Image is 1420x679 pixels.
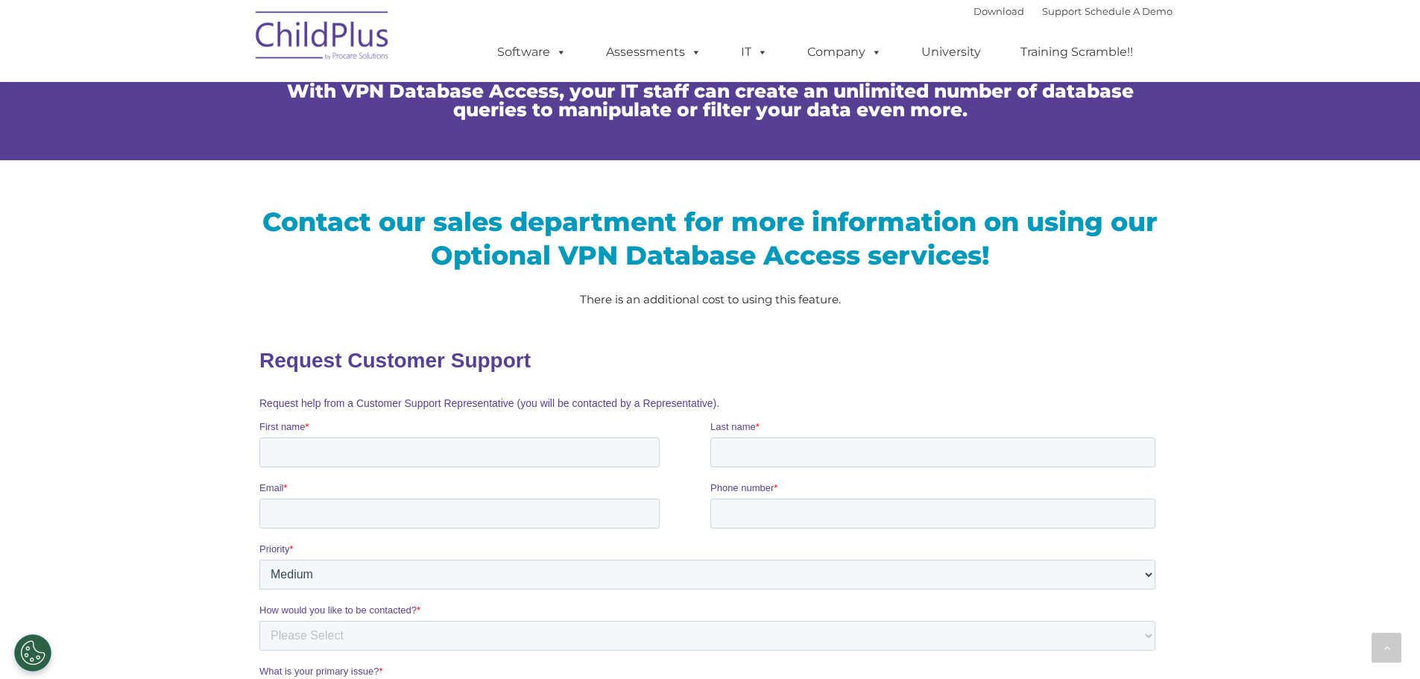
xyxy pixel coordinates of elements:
iframe: Chat Widget [1176,518,1420,679]
a: Schedule A Demo [1085,5,1173,17]
a: IT [726,37,783,67]
a: Software [482,37,581,67]
span: With VPN Database Access, your IT staff can create an unlimited number of database queries to man... [287,80,1134,121]
font: | [974,5,1173,17]
img: ChildPlus by Procare Solutions [248,1,397,75]
a: Assessments [591,37,716,67]
button: Cookies Settings [14,634,51,672]
p: There is an additional cost to using this feature. [259,291,1161,309]
a: Training Scramble!! [1006,37,1148,67]
a: Company [792,37,897,67]
a: Download [974,5,1024,17]
h2: Contact our sales department for more information on using our Optional VPN Database Access servi... [259,205,1161,272]
a: University [906,37,996,67]
span: Phone number [451,148,514,159]
a: Support [1042,5,1082,17]
span: Last name [451,86,496,98]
